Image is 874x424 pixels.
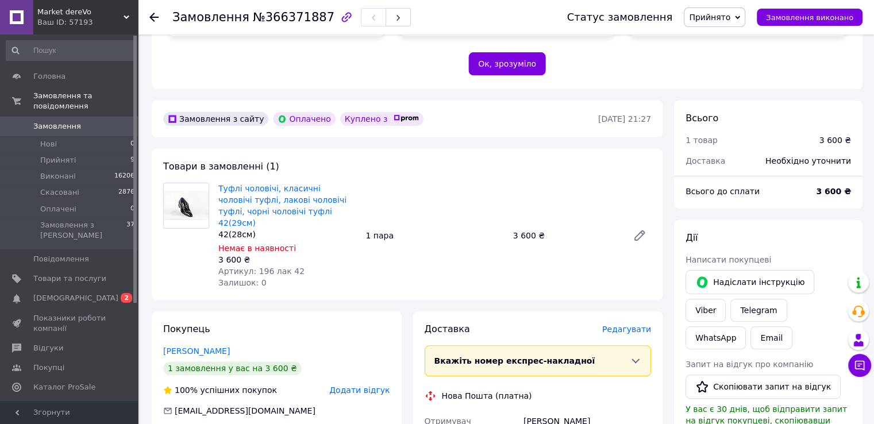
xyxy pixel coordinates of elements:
[848,354,871,377] button: Чат з покупцем
[218,267,305,276] span: Артикул: 196 лак 42
[40,155,76,165] span: Прийняті
[439,390,535,402] div: Нова Пошта (платна)
[218,254,356,265] div: 3 600 ₴
[163,112,268,126] div: Замовлення з сайту
[686,156,725,165] span: Доставка
[759,148,858,174] div: Необхідно уточнити
[163,346,230,356] a: [PERSON_NAME]
[686,299,726,322] a: Viber
[394,115,419,122] img: prom
[686,270,814,294] button: Надіслати інструкцію
[686,113,718,124] span: Всього
[253,10,334,24] span: №366371887
[40,220,126,241] span: Замовлення з [PERSON_NAME]
[816,187,851,196] b: 3 600 ₴
[175,386,198,395] span: 100%
[689,13,730,22] span: Прийнято
[33,121,81,132] span: Замовлення
[121,293,132,303] span: 2
[598,114,651,124] time: [DATE] 21:27
[33,293,118,303] span: [DEMOGRAPHIC_DATA]
[766,13,853,22] span: Замовлення виконано
[114,171,134,182] span: 16206
[218,278,267,287] span: Залишок: 0
[33,71,66,82] span: Головна
[329,386,390,395] span: Додати відгук
[37,17,138,28] div: Ваш ID: 57193
[33,91,138,111] span: Замовлення та повідомлення
[33,343,63,353] span: Відгуки
[686,360,813,369] span: Запит на відгук про компанію
[175,406,315,415] span: [EMAIL_ADDRESS][DOMAIN_NAME]
[567,11,673,23] div: Статус замовлення
[686,255,771,264] span: Написати покупцеві
[686,326,746,349] a: WhatsApp
[149,11,159,23] div: Повернутися назад
[33,254,89,264] span: Повідомлення
[434,356,595,365] span: Вкажіть номер експрес-накладної
[40,187,79,198] span: Скасовані
[130,155,134,165] span: 9
[163,161,279,172] span: Товари в замовленні (1)
[33,363,64,373] span: Покупці
[218,244,296,253] span: Немає в наявності
[130,139,134,149] span: 0
[37,7,124,17] span: Market dereVo
[340,112,424,126] div: Куплено з
[163,384,277,396] div: успішних покупок
[163,323,210,334] span: Покупець
[757,9,863,26] button: Замовлення виконано
[164,191,209,220] img: Туфлі чоловічі, класичні чоловічі туфлі, лакові чоловічі туфлі, чорні чоловічі туфлі 42(29см)
[126,220,134,241] span: 37
[686,375,841,399] button: Скопіювати запит на відгук
[361,228,508,244] div: 1 пара
[6,40,136,61] input: Пошук
[750,326,792,349] button: Email
[686,187,760,196] span: Всього до сплати
[602,325,651,334] span: Редагувати
[686,136,718,145] span: 1 товар
[468,52,546,75] button: Ок, зрозуміло
[819,134,851,146] div: 3 600 ₴
[33,313,106,334] span: Показники роботи компанії
[218,229,356,240] div: 42(28см)
[686,232,698,243] span: Дії
[40,171,76,182] span: Виконані
[118,187,134,198] span: 2876
[273,112,335,126] div: Оплачено
[33,382,95,392] span: Каталог ProSale
[218,184,346,228] a: Туфлі чоловічі, класичні чоловічі туфлі, лакові чоловічі туфлі, чорні чоловічі туфлі 42(29см)
[172,10,249,24] span: Замовлення
[40,139,57,149] span: Нові
[33,273,106,284] span: Товари та послуги
[425,323,470,334] span: Доставка
[628,224,651,247] a: Редагувати
[163,361,302,375] div: 1 замовлення у вас на 3 600 ₴
[40,204,76,214] span: Оплачені
[130,204,134,214] span: 0
[509,228,623,244] div: 3 600 ₴
[730,299,787,322] a: Telegram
